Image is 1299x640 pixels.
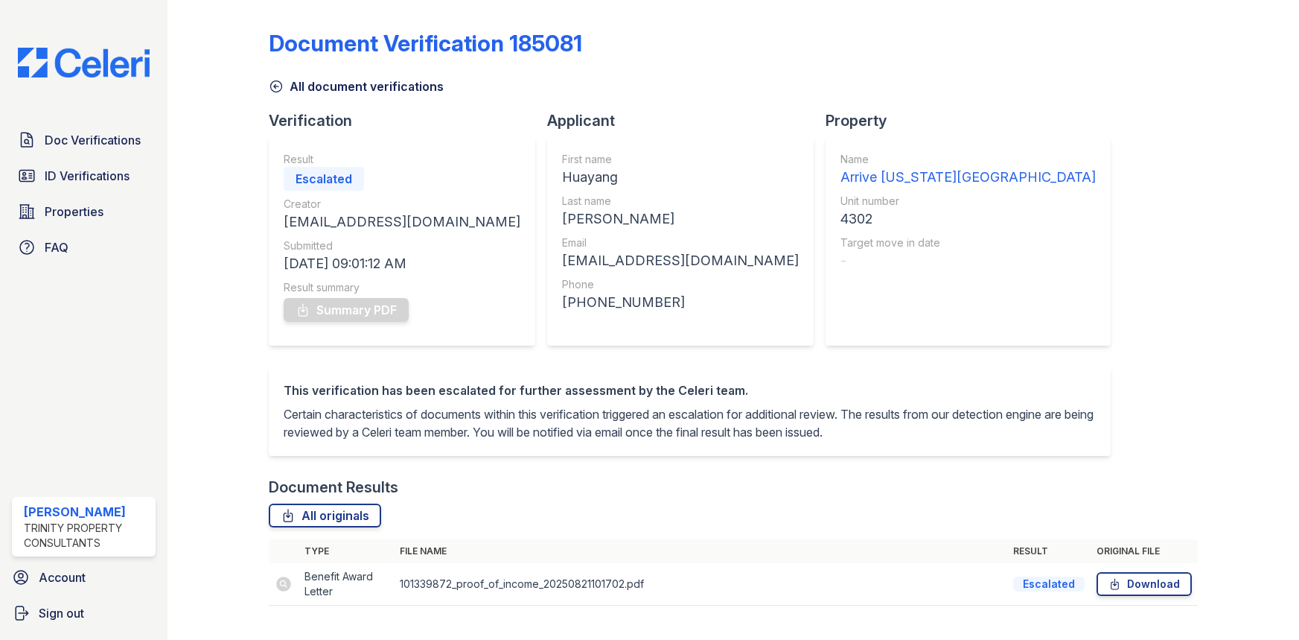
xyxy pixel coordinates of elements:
div: Creator [284,197,520,212]
div: Phone [562,277,799,292]
div: Last name [562,194,799,209]
div: Verification [269,110,547,131]
a: Doc Verifications [12,125,156,155]
div: Document Verification 185081 [269,30,582,57]
div: Email [562,235,799,250]
div: Property [826,110,1123,131]
div: [PERSON_NAME] [562,209,799,229]
td: 101339872_proof_of_income_20250821101702.pdf [394,563,1007,606]
a: FAQ [12,232,156,262]
a: Download [1097,572,1192,596]
span: FAQ [45,238,68,256]
th: Type [299,539,394,563]
div: Result [284,152,520,167]
div: Arrive [US_STATE][GEOGRAPHIC_DATA] [840,167,1096,188]
div: [PHONE_NUMBER] [562,292,799,313]
div: 4302 [840,209,1096,229]
div: Escalated [284,167,364,191]
a: ID Verifications [12,161,156,191]
a: All originals [269,504,381,527]
div: This verification has been escalated for further assessment by the Celeri team. [284,381,1096,399]
div: - [840,250,1096,271]
th: Result [1007,539,1091,563]
div: Name [840,152,1096,167]
a: Name Arrive [US_STATE][GEOGRAPHIC_DATA] [840,152,1096,188]
div: Target move in date [840,235,1096,250]
div: [EMAIL_ADDRESS][DOMAIN_NAME] [284,212,520,232]
a: Account [6,563,162,592]
div: Applicant [547,110,826,131]
a: Sign out [6,598,162,628]
div: Huayang [562,167,799,188]
div: [PERSON_NAME] [24,503,150,521]
div: Trinity Property Consultants [24,521,150,551]
a: All document verifications [269,77,444,95]
div: Submitted [284,238,520,253]
div: First name [562,152,799,167]
td: Benefit Award Letter [299,563,394,606]
span: Account [39,568,86,586]
th: File name [394,539,1007,563]
div: [EMAIL_ADDRESS][DOMAIN_NAME] [562,250,799,271]
p: Certain characteristics of documents within this verification triggered an escalation for additio... [284,405,1096,441]
div: Result summary [284,280,520,295]
div: Unit number [840,194,1096,209]
span: Sign out [39,604,84,622]
th: Original file [1091,539,1198,563]
div: [DATE] 09:01:12 AM [284,253,520,274]
span: Doc Verifications [45,131,141,149]
div: Escalated [1013,577,1085,592]
span: ID Verifications [45,167,130,185]
div: Document Results [269,477,398,498]
img: CE_Logo_Blue-a8612792a0a2168367f1c8372b55b34899dd931a85d93a1a3d3e32e68fde9ad4.png [6,48,162,77]
span: Properties [45,203,103,221]
a: Properties [12,197,156,226]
